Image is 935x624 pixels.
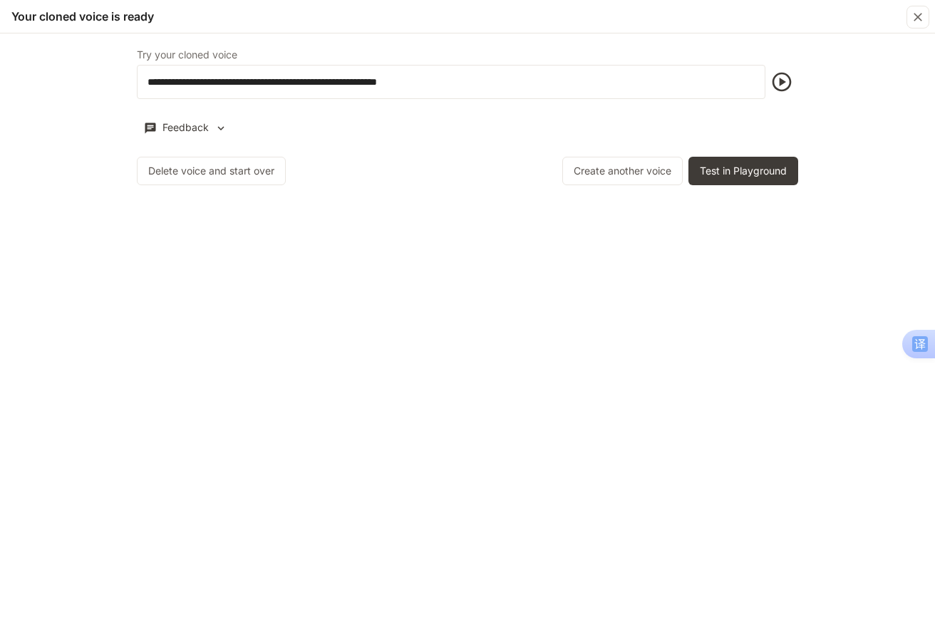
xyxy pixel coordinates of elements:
h5: Your cloned voice is ready [11,9,154,24]
button: Test in Playground [688,157,798,185]
p: Try your cloned voice [137,50,237,60]
button: Create another voice [562,157,683,185]
button: Feedback [137,116,234,140]
button: Delete voice and start over [137,157,286,185]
